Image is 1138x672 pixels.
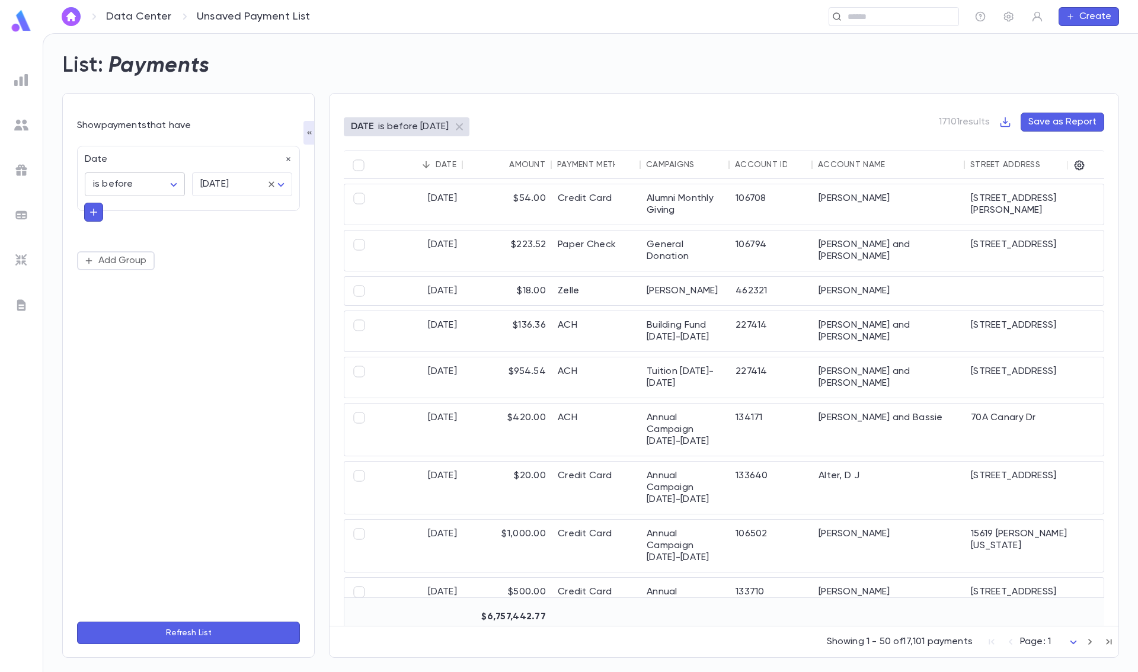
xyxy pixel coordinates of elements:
[374,578,463,630] div: [DATE]
[463,462,552,514] div: $20.00
[641,311,730,351] div: Building Fund [DATE]-[DATE]
[965,404,1080,456] div: 70A Canary Dr
[695,155,714,174] button: Sort
[730,520,813,572] div: 106502
[1020,633,1081,651] div: Page: 1
[641,404,730,456] div: Annual Campaign [DATE]-[DATE]
[200,180,229,189] span: [DATE]
[14,163,28,177] img: campaigns_grey.99e729a5f7ee94e3726e6486bddda8f1.svg
[344,117,469,136] div: DATEis before [DATE]
[436,160,456,169] div: Date
[646,160,695,169] div: Campaigns
[463,520,552,572] div: $1,000.00
[552,357,641,398] div: ACH
[813,277,965,305] div: [PERSON_NAME]
[965,578,1080,630] div: [STREET_ADDRESS][PERSON_NAME]
[64,12,78,21] img: home_white.a664292cf8c1dea59945f0da9f25487c.svg
[813,311,965,351] div: [PERSON_NAME] and [PERSON_NAME]
[939,116,990,128] p: 17101 results
[552,311,641,351] div: ACH
[14,118,28,132] img: students_grey.60c7aba0da46da39d6d829b817ac14fc.svg
[641,520,730,572] div: Annual Campaign [DATE]-[DATE]
[813,357,965,398] div: [PERSON_NAME] and [PERSON_NAME]
[197,10,311,23] p: Unsaved Payment List
[641,184,730,225] div: Alumni Monthly Giving
[463,184,552,225] div: $54.00
[14,253,28,267] img: imports_grey.530a8a0e642e233f2baf0ef88e8c9fcb.svg
[641,357,730,398] div: Tuition [DATE]-[DATE]
[552,184,641,225] div: Credit Card
[1040,155,1059,174] button: Sort
[374,231,463,271] div: [DATE]
[463,311,552,351] div: $136.36
[730,231,813,271] div: 106794
[378,121,449,133] p: is before [DATE]
[62,53,104,79] h2: List:
[509,160,545,169] div: Amount
[885,155,904,174] button: Sort
[813,231,965,271] div: [PERSON_NAME] and [PERSON_NAME]
[490,155,509,174] button: Sort
[14,73,28,87] img: reports_grey.c525e4749d1bce6a11f5fe2a8de1b229.svg
[730,184,813,225] div: 106708
[374,404,463,456] div: [DATE]
[93,180,133,189] span: is before
[965,462,1080,514] div: [STREET_ADDRESS]
[965,357,1080,398] div: [STREET_ADDRESS]
[77,622,300,644] button: Refresh List
[813,578,965,630] div: [PERSON_NAME]
[552,404,641,456] div: ACH
[552,578,641,630] div: Credit Card
[552,277,641,305] div: Zelle
[374,277,463,305] div: [DATE]
[1020,637,1051,647] span: Page: 1
[374,311,463,351] div: [DATE]
[1059,7,1119,26] button: Create
[106,10,171,23] a: Data Center
[730,357,813,398] div: 227414
[813,462,965,514] div: Alter, D J
[552,231,641,271] div: Paper Check
[965,184,1080,225] div: [STREET_ADDRESS][PERSON_NAME]
[615,155,634,174] button: Sort
[970,160,1040,169] div: Street Address
[463,357,552,398] div: $954.54
[14,298,28,312] img: letters_grey.7941b92b52307dd3b8a917253454ce1c.svg
[77,251,155,270] button: Add Group
[641,277,730,305] div: [PERSON_NAME]
[192,173,292,196] div: [DATE]
[641,231,730,271] div: General Donation
[557,160,632,169] div: Payment Method
[374,357,463,398] div: [DATE]
[552,462,641,514] div: Credit Card
[730,277,813,305] div: 462321
[463,603,552,631] div: $6,757,442.77
[730,578,813,630] div: 133710
[108,53,210,79] h2: Payments
[730,462,813,514] div: 133640
[9,9,33,33] img: logo
[813,520,965,572] div: [PERSON_NAME]
[77,120,300,132] p: Show payments that have
[463,231,552,271] div: $223.52
[14,208,28,222] img: batches_grey.339ca447c9d9533ef1741baa751efc33.svg
[552,520,641,572] div: Credit Card
[463,404,552,456] div: $420.00
[965,520,1080,572] div: 15619 [PERSON_NAME][US_STATE]
[463,578,552,630] div: $500.00
[374,184,463,225] div: [DATE]
[827,636,973,648] p: Showing 1 - 50 of 17,101 payments
[735,160,788,169] div: Account ID
[813,184,965,225] div: [PERSON_NAME]
[730,404,813,456] div: 134171
[78,146,292,165] div: Date
[1021,113,1104,132] button: Save as Report
[85,173,185,196] div: is before
[965,311,1080,351] div: [STREET_ADDRESS]
[730,311,813,351] div: 227414
[374,520,463,572] div: [DATE]
[641,462,730,514] div: Annual Campaign [DATE]-[DATE]
[787,155,806,174] button: Sort
[463,277,552,305] div: $18.00
[818,160,885,169] div: Account Name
